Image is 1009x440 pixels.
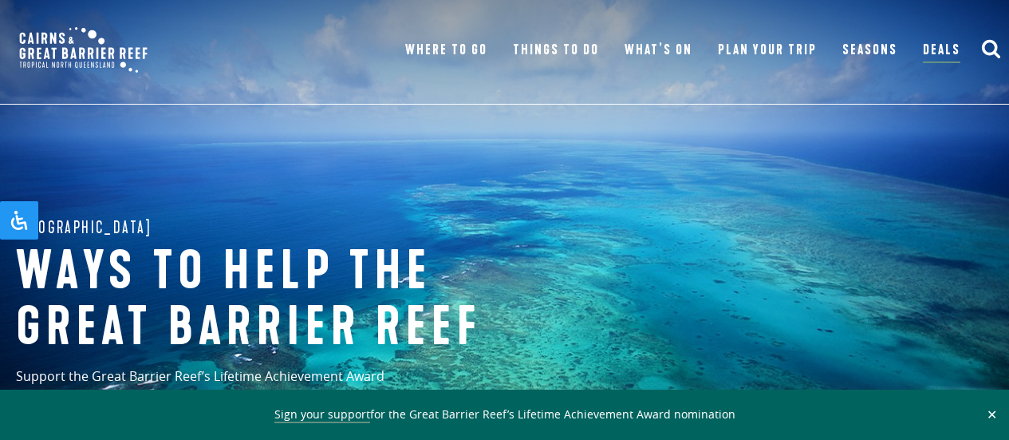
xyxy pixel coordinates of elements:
h1: Ways to help the great barrier reef [16,244,542,355]
a: Deals [923,39,960,63]
a: Where To Go [405,39,487,61]
p: Support the Great Barrier Reef’s Lifetime Achievement Award nomination [16,367,455,416]
span: [GEOGRAPHIC_DATA] [16,215,152,240]
svg: Open Accessibility Panel [10,211,29,230]
a: Sign your support [274,406,370,423]
img: CGBR-TNQ_dual-logo.svg [8,16,159,84]
a: Things To Do [513,39,599,61]
a: Plan Your Trip [718,39,818,61]
span: for the Great Barrier Reef’s Lifetime Achievement Award nomination [274,406,735,423]
a: Seasons [842,39,897,61]
a: What’s On [625,39,692,61]
button: Close [983,407,1001,422]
